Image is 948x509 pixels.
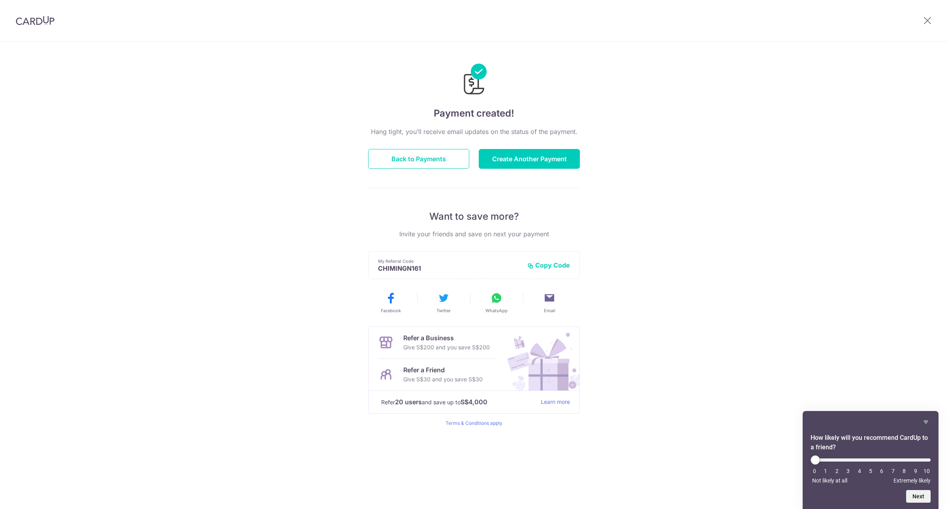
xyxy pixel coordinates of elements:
p: My Referral Code [378,258,521,264]
button: WhatsApp [473,292,520,314]
p: Refer and save up to [381,397,534,407]
strong: S$4,000 [461,397,487,407]
button: Hide survey [921,417,931,427]
p: Hang tight, you’ll receive email updates on the status of the payment. [368,127,580,136]
p: Give S$200 and you save S$200 [403,343,490,352]
span: WhatsApp [485,307,508,314]
span: Facebook [381,307,401,314]
li: 0 [811,468,818,474]
a: Terms & Conditions apply [446,420,502,426]
p: Invite your friends and save on next your payment [368,229,580,239]
p: Want to save more? [368,210,580,223]
img: Payments [461,64,487,97]
li: 10 [923,468,931,474]
button: Copy Code [527,261,570,269]
button: Twitter [420,292,467,314]
span: Not likely at all [812,477,847,484]
button: Create Another Payment [479,149,580,169]
span: Email [544,307,555,314]
li: 7 [889,468,897,474]
p: Refer a Friend [403,365,483,375]
p: CHIMINGN161 [378,264,521,272]
button: Back to Payments [368,149,469,169]
img: CardUp [16,16,55,25]
li: 5 [867,468,875,474]
p: Give S$30 and you save S$30 [403,375,483,384]
li: 2 [833,468,841,474]
img: Refer [500,327,579,390]
button: Next question [906,490,931,503]
button: Facebook [367,292,414,314]
span: Extremely likely [893,477,931,484]
li: 9 [912,468,920,474]
p: Refer a Business [403,333,490,343]
li: 6 [878,468,886,474]
button: Email [526,292,573,314]
h2: How likely will you recommend CardUp to a friend? Select an option from 0 to 10, with 0 being Not... [811,433,931,452]
a: Learn more [541,397,570,407]
div: How likely will you recommend CardUp to a friend? Select an option from 0 to 10, with 0 being Not... [811,417,931,503]
li: 3 [844,468,852,474]
strong: 20 users [395,397,422,407]
li: 4 [856,468,863,474]
div: How likely will you recommend CardUp to a friend? Select an option from 0 to 10, with 0 being Not... [811,455,931,484]
li: 8 [900,468,908,474]
span: Twitter [436,307,451,314]
li: 1 [822,468,829,474]
h4: Payment created! [368,106,580,121]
